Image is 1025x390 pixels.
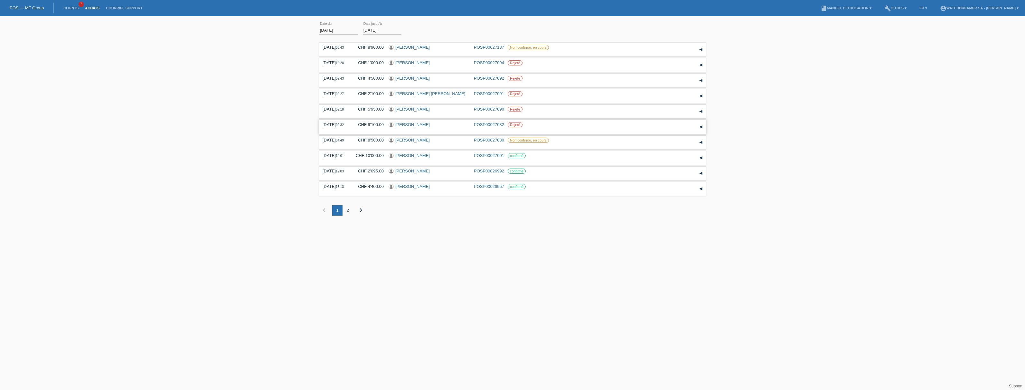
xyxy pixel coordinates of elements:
a: Clients [60,6,82,10]
span: 09:18 [336,108,344,111]
div: [DATE] [323,107,348,112]
label: Rejeté [508,76,522,81]
div: [DATE] [323,45,348,50]
i: book [821,5,827,12]
div: CHF 2'095.00 [353,169,384,173]
a: POSP00027137 [474,45,504,50]
div: [DATE] [323,91,348,96]
label: confirmé [508,153,526,158]
a: bookManuel d’utilisation ▾ [817,6,875,10]
span: 14:01 [336,154,344,158]
a: POSP00027091 [474,91,504,96]
div: étendre/coller [696,76,706,85]
label: Rejeté [508,122,522,127]
div: étendre/coller [696,91,706,101]
label: Non confirmé, en cours [508,138,549,143]
div: CHF 4'400.00 [353,184,384,189]
span: 09:27 [336,92,344,96]
span: 04:49 [336,139,344,142]
div: étendre/coller [696,60,706,70]
div: 1 [332,205,343,216]
div: CHF 4'500.00 [353,76,384,81]
a: Achats [82,6,103,10]
a: POSP00027090 [474,107,504,112]
a: POSP00026992 [474,169,504,173]
div: étendre/coller [696,153,706,163]
div: étendre/coller [696,138,706,147]
div: [DATE] [323,122,348,127]
i: account_circle [940,5,946,12]
i: chevron_left [320,206,328,214]
a: [PERSON_NAME] [395,184,430,189]
a: [PERSON_NAME] [395,169,430,173]
span: 12:03 [336,170,344,173]
a: POSP00027001 [474,153,504,158]
a: FR ▾ [916,6,930,10]
div: étendre/coller [696,45,706,54]
span: 15:13 [336,185,344,189]
div: étendre/coller [696,122,706,132]
label: Rejeté [508,91,522,96]
div: [DATE] [323,60,348,65]
a: [PERSON_NAME] [395,122,430,127]
span: 09:32 [336,123,344,127]
a: [PERSON_NAME] [395,138,430,142]
div: [DATE] [323,184,348,189]
a: account_circleWatchdreamer SA - [PERSON_NAME] ▾ [937,6,1022,10]
a: [PERSON_NAME] [PERSON_NAME] [395,91,465,96]
a: Courriel Support [103,6,146,10]
div: CHF 9'100.00 [353,122,384,127]
span: 06:43 [336,46,344,49]
div: [DATE] [323,76,348,81]
label: Rejeté [508,107,522,112]
span: 7 [79,2,84,7]
label: confirmé [508,169,526,174]
a: POSP00027032 [474,122,504,127]
a: POSP00027092 [474,76,504,81]
div: [DATE] [323,169,348,173]
div: CHF 2'100.00 [353,91,384,96]
div: CHF 8'500.00 [353,138,384,142]
div: 2 [343,205,353,216]
a: Support [1009,384,1022,388]
div: [DATE] [323,153,348,158]
a: [PERSON_NAME] [395,107,430,112]
div: CHF 1'000.00 [353,60,384,65]
div: [DATE] [323,138,348,142]
div: CHF 8'900.00 [353,45,384,50]
i: build [884,5,891,12]
a: POSP00026957 [474,184,504,189]
label: Rejeté [508,60,522,65]
div: étendre/coller [696,169,706,178]
div: CHF 10'000.00 [353,153,384,158]
a: buildOutils ▾ [881,6,910,10]
a: POSP00027094 [474,60,504,65]
div: étendre/coller [696,107,706,116]
label: Non confirmé, en cours [508,45,549,50]
div: CHF 5'950.00 [353,107,384,112]
a: POS — MF Group [10,5,44,10]
span: 10:28 [336,61,344,65]
label: confirmé [508,184,526,189]
a: [PERSON_NAME] [395,153,430,158]
span: 09:43 [336,77,344,80]
i: chevron_right [357,206,365,214]
div: étendre/coller [696,184,706,194]
a: [PERSON_NAME] [395,45,430,50]
a: [PERSON_NAME] [395,76,430,81]
a: POSP00027030 [474,138,504,142]
a: [PERSON_NAME] [395,60,430,65]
